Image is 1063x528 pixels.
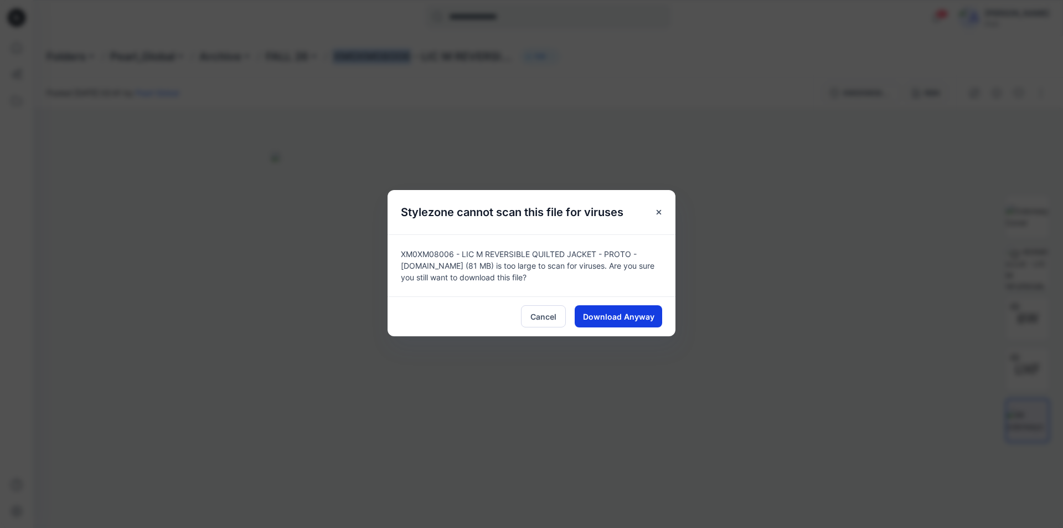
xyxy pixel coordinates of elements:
div: XM0XM08006 - LIC M REVERSIBLE QUILTED JACKET - PROTO - [DOMAIN_NAME] (81 MB) is too large to scan... [388,234,675,296]
span: Download Anyway [583,311,654,322]
h5: Stylezone cannot scan this file for viruses [388,190,637,234]
button: Download Anyway [575,305,662,327]
button: Close [649,202,669,222]
span: Cancel [530,311,556,322]
button: Cancel [521,305,566,327]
